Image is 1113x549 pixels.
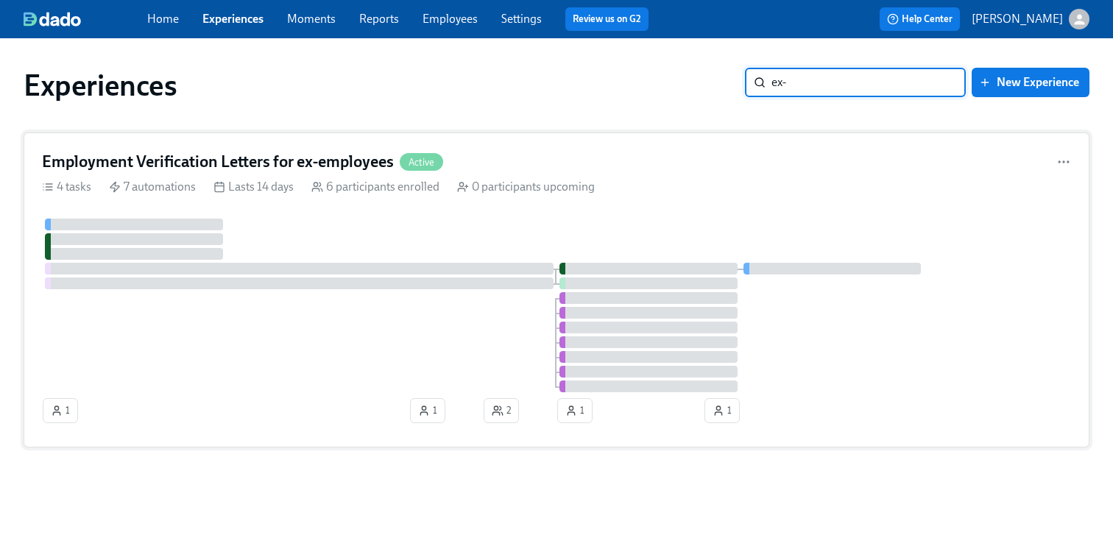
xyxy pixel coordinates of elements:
img: dado [24,12,81,26]
span: Help Center [887,12,953,26]
a: Employment Verification Letters for ex-employeesActive4 tasks 7 automations Lasts 14 days 6 parti... [24,132,1089,447]
a: Home [147,12,179,26]
h1: Experiences [24,68,177,103]
a: Experiences [202,12,264,26]
input: Search by name [771,68,966,97]
a: dado [24,12,147,26]
div: 6 participants enrolled [311,179,439,195]
button: New Experience [972,68,1089,97]
span: 1 [418,403,437,418]
a: Moments [287,12,336,26]
div: 4 tasks [42,179,91,195]
div: Lasts 14 days [213,179,294,195]
a: Review us on G2 [573,12,641,26]
button: Help Center [880,7,960,31]
span: 1 [51,403,70,418]
button: [PERSON_NAME] [972,9,1089,29]
button: Review us on G2 [565,7,649,31]
button: 2 [484,398,519,423]
span: Active [400,157,443,168]
p: [PERSON_NAME] [972,11,1063,27]
a: Reports [359,12,399,26]
span: 1 [565,403,584,418]
a: Employees [423,12,478,26]
span: 1 [713,403,732,418]
span: 2 [492,403,511,418]
span: New Experience [982,75,1079,90]
button: 1 [557,398,593,423]
h4: Employment Verification Letters for ex-employees [42,151,394,173]
button: 1 [43,398,78,423]
a: Settings [501,12,542,26]
button: 1 [704,398,740,423]
div: 7 automations [109,179,196,195]
button: 1 [410,398,445,423]
div: 0 participants upcoming [457,179,595,195]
